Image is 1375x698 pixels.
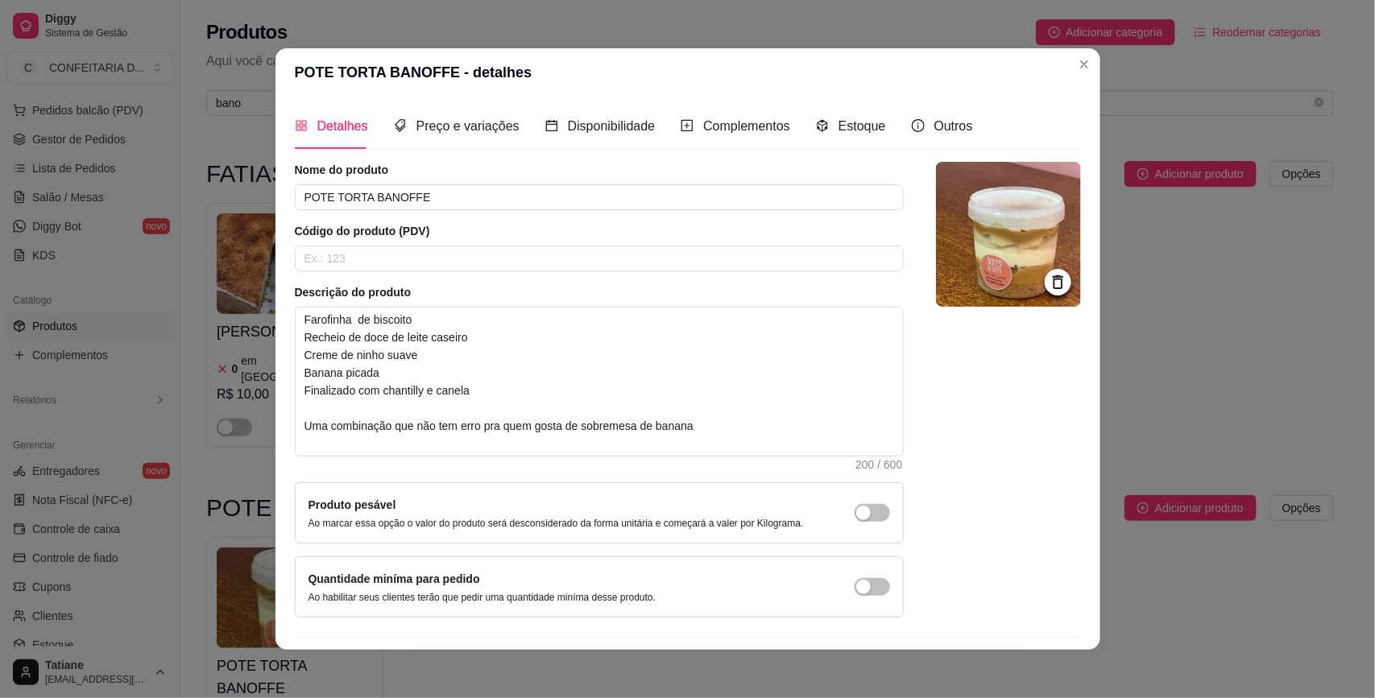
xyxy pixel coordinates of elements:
[839,119,886,133] span: Estoque
[295,284,904,300] article: Descrição do produto
[309,498,396,511] label: Produto pesável
[681,119,694,132] span: plus-square
[317,119,368,133] span: Detalhes
[703,119,790,133] span: Complementos
[295,119,308,132] span: appstore
[912,119,925,132] span: info-circle
[545,119,558,132] span: calendar
[934,119,973,133] span: Outros
[309,591,656,604] p: Ao habilitar seus clientes terão que pedir uma quantidade miníma desse produto.
[309,572,480,585] label: Quantidade miníma para pedido
[295,184,904,210] input: Ex.: Hamburguer de costela
[296,308,903,456] textarea: Farofinha de biscoito Recheio de doce de leite caseiro Creme de ninho suave Banana picada Finaliz...
[816,119,829,132] span: code-sandbox
[1071,52,1097,77] button: Close
[295,246,904,271] input: Ex.: 123
[309,517,804,530] p: Ao marcar essa opção o valor do produto será desconsiderado da forma unitária e começará a valer ...
[394,119,407,132] span: tags
[275,48,1100,97] header: POTE TORTA BANOFFE - detalhes
[936,162,1081,307] img: logo da loja
[568,119,656,133] span: Disponibilidade
[295,162,904,178] article: Nome do produto
[416,119,520,133] span: Preço e variações
[295,223,904,239] article: Código do produto (PDV)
